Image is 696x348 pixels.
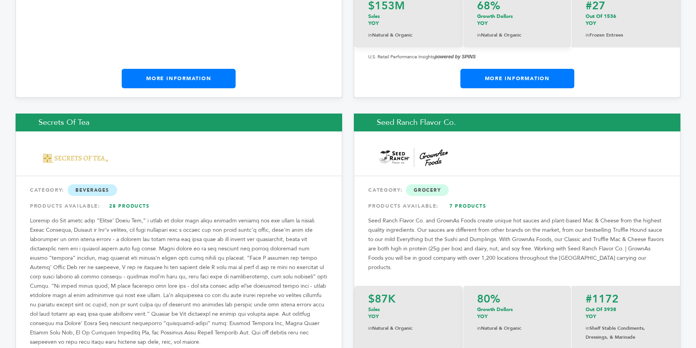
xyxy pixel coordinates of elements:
[368,216,666,272] p: Seed Ranch Flavor Co. and GrownAs Foods create unique hot sauces and plant-based Mac & Cheese fro...
[477,20,488,27] span: YOY
[102,199,157,213] a: 28 Products
[368,324,449,333] p: Natural & Organic
[16,114,342,131] h2: Secrets Of Tea
[477,294,557,304] p: 80%
[368,13,449,27] p: Sales
[477,313,488,320] span: YOY
[586,32,589,38] span: in
[586,20,596,27] span: YOY
[39,144,111,171] img: Secrets Of Tea
[30,199,328,213] div: PRODUCTS AVAILABLE:
[368,313,379,320] span: YOY
[586,0,666,11] p: #27
[30,216,328,347] p: Loremip do Sit ametc adip “Elitse’ Doeiu Tem,” i utlab et dolor magn aliqu enimadm veniamq nos ex...
[30,183,328,197] div: CATEGORY:
[586,325,589,331] span: in
[406,184,449,196] span: Grocery
[477,31,557,40] p: Natural & Organic
[434,54,476,59] strong: powered by SPINS
[586,306,666,320] p: Out of 3938
[368,32,372,38] span: in
[368,20,379,27] span: YOY
[68,184,117,196] span: Beverages
[441,199,495,213] a: 7 Products
[368,183,666,197] div: CATEGORY:
[477,32,481,38] span: in
[368,306,449,320] p: Sales
[368,325,372,331] span: in
[586,294,666,304] p: #1172
[477,325,481,331] span: in
[368,0,449,11] p: $153M
[368,31,449,40] p: Natural & Organic
[368,199,666,213] div: PRODUCTS AVAILABLE:
[586,13,666,27] p: Out of 1536
[368,294,449,304] p: $87K
[586,324,666,342] p: Shelf Stable Condiments, Dressings, & Marinade
[354,114,680,131] h2: Seed Ranch Flavor Co.
[477,13,557,27] p: Growth Dollars
[477,324,557,333] p: Natural & Organic
[368,52,666,61] p: U.S. Retail Performance Insights
[586,31,666,40] p: Frozen Entrees
[122,69,236,88] a: More Information
[477,306,557,320] p: Growth Dollars
[377,144,449,171] img: Seed Ranch Flavor Co.
[477,0,557,11] p: 68%
[586,313,596,320] span: YOY
[460,69,574,88] a: More Information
